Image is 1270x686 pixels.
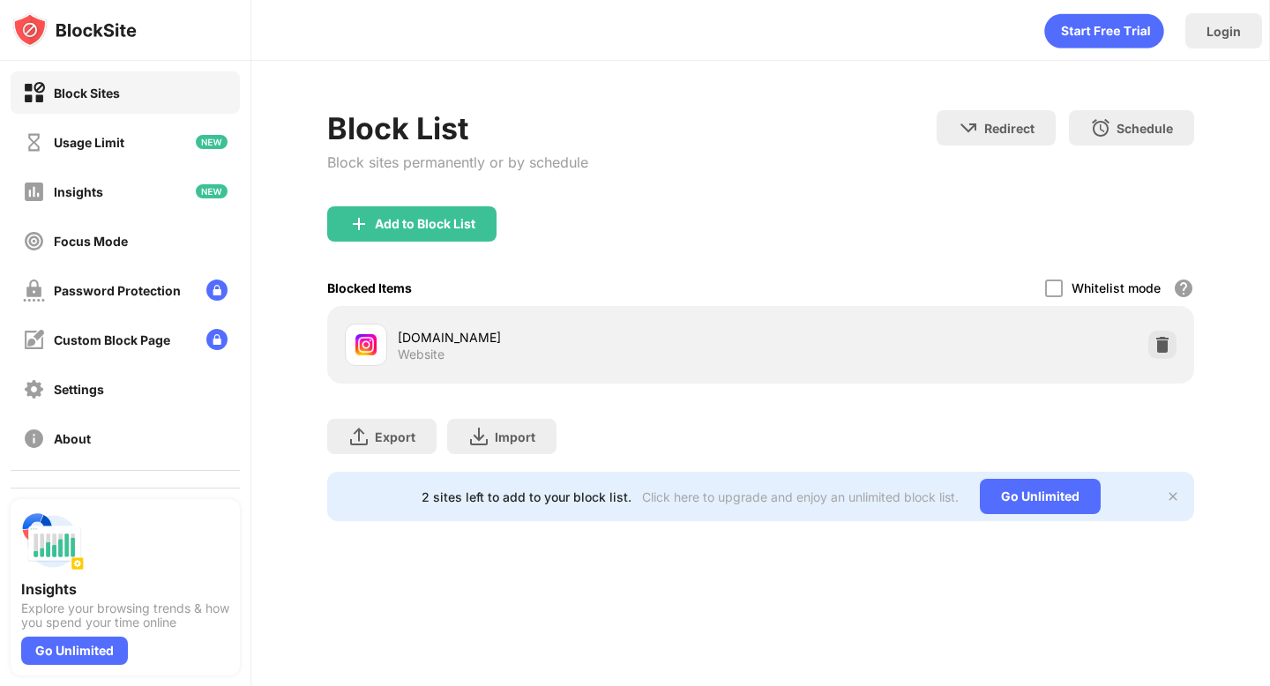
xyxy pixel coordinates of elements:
[54,382,104,397] div: Settings
[23,181,45,203] img: insights-off.svg
[398,328,760,347] div: [DOMAIN_NAME]
[54,86,120,101] div: Block Sites
[54,135,124,150] div: Usage Limit
[1044,13,1164,48] div: animation
[21,637,128,665] div: Go Unlimited
[54,184,103,199] div: Insights
[23,428,45,450] img: about-off.svg
[1072,280,1161,295] div: Whitelist mode
[375,217,475,231] div: Add to Block List
[23,378,45,400] img: settings-off.svg
[206,329,228,350] img: lock-menu.svg
[54,234,128,249] div: Focus Mode
[21,601,229,630] div: Explore your browsing trends & how you spend your time online
[54,431,91,446] div: About
[54,283,181,298] div: Password Protection
[23,280,45,302] img: password-protection-off.svg
[21,580,229,598] div: Insights
[327,280,412,295] div: Blocked Items
[23,329,45,351] img: customize-block-page-off.svg
[12,12,137,48] img: logo-blocksite.svg
[196,184,228,198] img: new-icon.svg
[327,110,588,146] div: Block List
[495,429,535,444] div: Import
[422,489,631,504] div: 2 sites left to add to your block list.
[1117,121,1173,136] div: Schedule
[206,280,228,301] img: lock-menu.svg
[984,121,1035,136] div: Redirect
[355,334,377,355] img: favicons
[980,479,1101,514] div: Go Unlimited
[21,510,85,573] img: push-insights.svg
[54,332,170,347] div: Custom Block Page
[23,131,45,153] img: time-usage-off.svg
[1206,24,1241,39] div: Login
[327,153,588,171] div: Block sites permanently or by schedule
[398,347,444,362] div: Website
[375,429,415,444] div: Export
[23,230,45,252] img: focus-off.svg
[1166,489,1180,503] img: x-button.svg
[196,135,228,149] img: new-icon.svg
[23,82,45,104] img: block-on.svg
[642,489,959,504] div: Click here to upgrade and enjoy an unlimited block list.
